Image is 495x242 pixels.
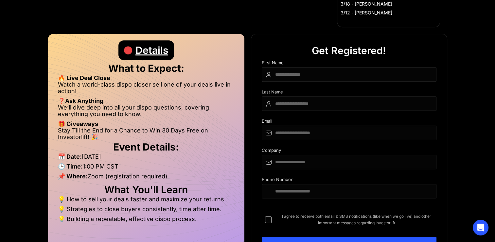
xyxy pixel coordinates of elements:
li: [DATE] [58,153,235,163]
strong: What to Expect: [108,62,184,74]
strong: 📌 Where: [58,173,88,180]
li: We’ll dive deep into all your dispo questions, covering everything you need to know. [58,104,235,121]
div: Email [262,119,436,126]
li: 💡 Strategies to close buyers consistently, time after time. [58,206,235,216]
strong: Event Details: [113,141,179,153]
strong: 📅 Date: [58,153,82,160]
h2: What You'll Learn [58,186,235,193]
li: Stay Till the End for a Chance to Win 30 Days Free on Investorlift! 🎉 [58,127,235,140]
span: I agree to receive both email & SMS notifications (like when we go live) and other important mess... [277,213,436,226]
strong: 🔥 Live Deal Close [58,74,110,81]
li: 💡 Building a repeatable, effective dispo process. [58,216,235,222]
li: 💡 How to sell your deals faster and maximize your returns. [58,196,235,206]
div: Open Intercom Messenger [473,220,488,235]
strong: 🕒 Time: [58,163,83,170]
div: Last Name [262,90,436,96]
li: 1:00 PM CST [58,163,235,173]
li: Watch a world-class dispo closer sell one of your deals live in action! [58,81,235,98]
li: Zoom (registration required) [58,173,235,183]
div: Phone Number [262,177,436,184]
strong: ❓Ask Anything [58,97,103,104]
div: First Name [262,60,436,67]
div: Get Registered! [312,41,386,60]
strong: 🎁 Giveaways [58,120,98,127]
div: Details [135,40,168,60]
div: Company [262,148,436,155]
